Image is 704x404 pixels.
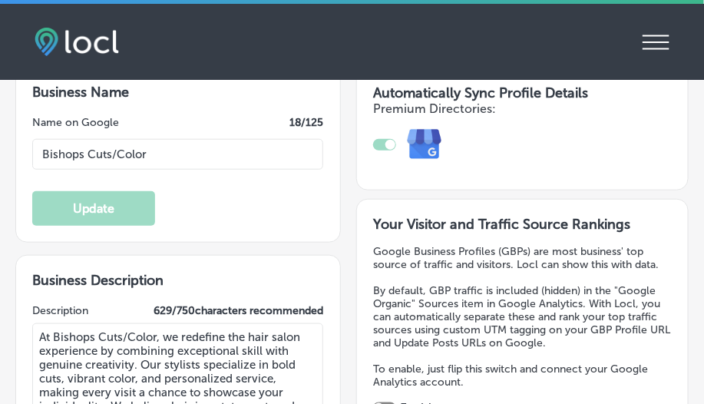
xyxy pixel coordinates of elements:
h3: Your Visitor and Traffic Source Rankings [373,216,671,233]
h3: Business Name [32,84,323,101]
img: e7ababfa220611ac49bdb491a11684a6.png [396,116,454,174]
label: 18 /125 [289,116,323,129]
h3: Automatically Sync Profile Details [373,84,671,101]
button: Update [32,191,155,226]
p: Google Business Profiles (GBPs) are most business' top source of traffic and visitors. Locl can s... [373,245,671,271]
label: Description [32,304,88,317]
h4: Premium Directories: [373,101,671,116]
img: fda3e92497d09a02dc62c9cd864e3231.png [35,28,119,56]
p: To enable, just flip this switch and connect your Google Analytics account. [373,363,671,389]
input: Enter Location Name [32,139,323,170]
label: 629 / 750 characters recommended [154,304,323,317]
p: By default, GBP traffic is included (hidden) in the "Google Organic" Sources item in Google Analy... [373,284,671,349]
label: Name on Google [32,116,119,129]
h3: Business Description [32,272,323,289]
